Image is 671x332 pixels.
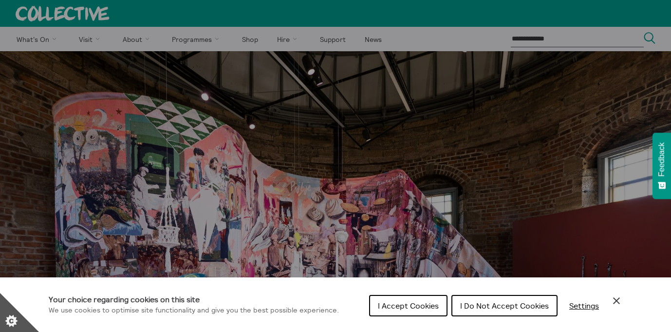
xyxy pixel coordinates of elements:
p: We use cookies to optimise site functionality and give you the best possible experience. [49,305,339,316]
button: Settings [561,296,607,315]
button: Feedback - Show survey [652,133,671,199]
span: I Do Not Accept Cookies [460,301,549,311]
h1: Your choice regarding cookies on this site [49,293,339,305]
button: I Do Not Accept Cookies [451,295,558,316]
span: Feedback [657,142,666,176]
span: Settings [569,301,599,311]
button: Close Cookie Control [611,295,622,307]
span: I Accept Cookies [378,301,439,311]
button: I Accept Cookies [369,295,447,316]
